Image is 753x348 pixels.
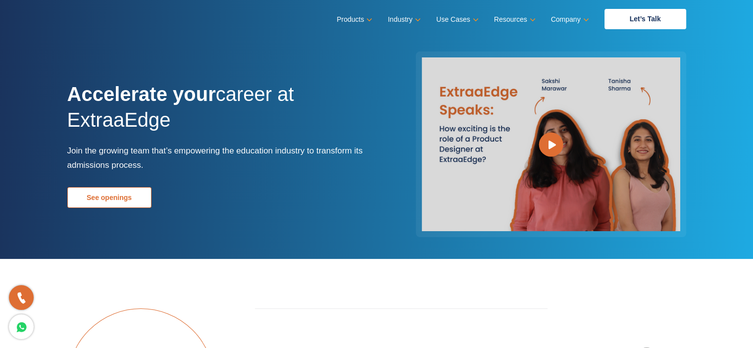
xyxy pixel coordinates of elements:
a: Use Cases [436,12,476,27]
a: Let’s Talk [604,9,686,29]
h1: career at ExtraaEdge [67,81,369,144]
a: Industry [388,12,419,27]
a: See openings [67,187,151,208]
a: Company [551,12,587,27]
a: Resources [494,12,534,27]
strong: Accelerate your [67,83,216,105]
a: Products [337,12,370,27]
p: Join the growing team that’s empowering the education industry to transform its admissions process. [67,144,369,172]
